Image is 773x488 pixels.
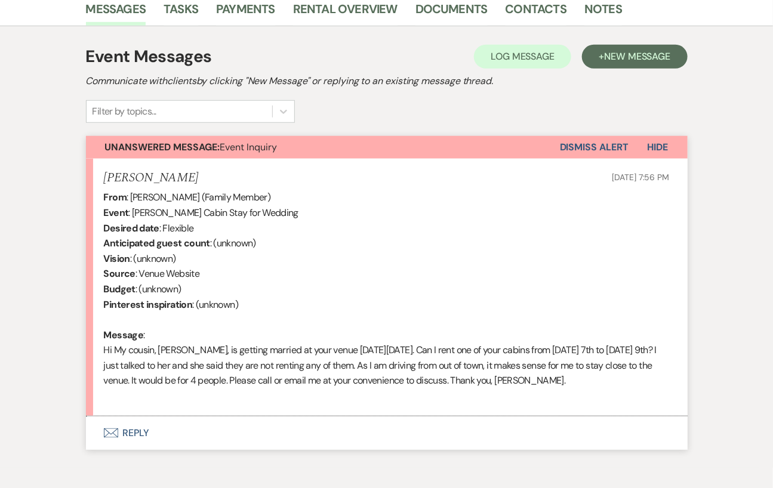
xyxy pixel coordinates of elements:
strong: Unanswered Message: [105,141,220,153]
span: Event Inquiry [105,141,278,153]
h5: [PERSON_NAME] [104,171,199,186]
span: Log Message [491,50,555,63]
h2: Communicate with clients by clicking "New Message" or replying to an existing message thread. [86,74,688,88]
b: Message [104,329,144,341]
b: Pinterest inspiration [104,298,193,311]
b: Vision [104,252,130,265]
button: Log Message [474,45,571,69]
div: Filter by topics... [93,104,156,119]
button: +New Message [582,45,687,69]
span: Hide [648,141,669,153]
div: : [PERSON_NAME] (Family Member) : [PERSON_NAME] Cabin Stay for Wedding : Flexible : (unknown) : (... [104,190,670,403]
b: From [104,191,127,203]
b: Budget [104,283,135,295]
b: Source [104,267,135,280]
button: Unanswered Message:Event Inquiry [86,136,560,159]
button: Dismiss Alert [560,136,629,159]
b: Event [104,206,129,219]
b: Desired date [104,222,159,234]
span: New Message [604,50,670,63]
b: Anticipated guest count [104,237,210,249]
button: Hide [629,136,688,159]
span: [DATE] 7:56 PM [612,172,669,183]
h1: Event Messages [86,44,212,69]
button: Reply [86,416,688,450]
